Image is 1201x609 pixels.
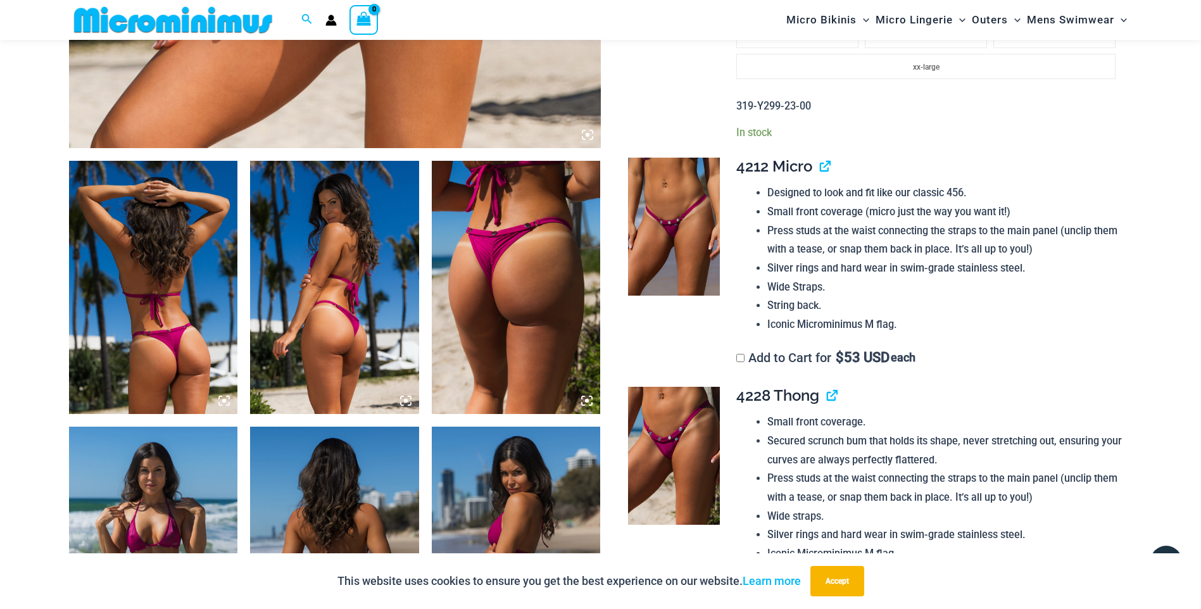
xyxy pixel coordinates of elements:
[337,572,801,591] p: This website uses cookies to ensure you get the best experience on our website.
[876,4,953,36] span: Micro Lingerie
[628,158,720,296] img: Tight Rope Pink 319 4212 Micro
[1114,4,1127,36] span: Menu Toggle
[810,566,864,596] button: Accept
[767,413,1122,432] li: Small front coverage.
[767,259,1122,278] li: Silver rings and hard wear in swim-grade stainless steel.
[781,2,1133,38] nav: Site Navigation
[736,386,819,405] span: 4228 Thong
[767,203,1122,222] li: Small front coverage (micro just the way you want it!)
[918,32,934,41] span: large
[325,15,337,26] a: Account icon link
[69,161,238,414] img: Tight Rope Pink 319 Top 4228 Thong
[767,184,1122,203] li: Designed to look and fit like our classic 456.
[872,4,969,36] a: Micro LingerieMenu ToggleMenu Toggle
[1024,4,1130,36] a: Mens SwimwearMenu ToggleMenu Toggle
[301,12,313,28] a: Search icon link
[767,525,1122,544] li: Silver rings and hard wear in swim-grade stainless steel.
[767,507,1122,526] li: Wide straps.
[736,97,1122,116] p: 319-Y299-23-00
[913,63,940,72] span: xx-large
[767,315,1122,334] li: Iconic Microminimus M flag.
[767,278,1122,297] li: Wide Straps.
[628,387,720,525] img: Tight Rope Pink 4228 Thong
[836,349,844,365] span: $
[69,6,277,34] img: MM SHOP LOGO FLAT
[432,161,601,414] img: Tight Rope Pink 4228 Thong
[736,157,812,175] span: 4212 Micro
[1027,4,1114,36] span: Mens Swimwear
[836,351,890,364] span: 53 USD
[972,4,1008,36] span: Outers
[736,126,1122,139] p: In stock
[891,351,915,364] span: each
[1043,32,1066,41] span: x-large
[743,574,801,587] a: Learn more
[784,32,811,41] span: medium
[786,4,857,36] span: Micro Bikinis
[736,54,1116,79] li: xx-large
[349,5,379,34] a: View Shopping Cart, empty
[1008,4,1021,36] span: Menu Toggle
[767,222,1122,259] li: Press studs at the waist connecting the straps to the main panel (unclip them with a tease, or sn...
[767,469,1122,506] li: Press studs at the waist connecting the straps to the main panel (unclip them with a tease, or sn...
[953,4,965,36] span: Menu Toggle
[767,432,1122,469] li: Secured scrunch bum that holds its shape, never stretching out, ensuring your curves are always p...
[736,354,745,362] input: Add to Cart for$53 USD each
[767,544,1122,563] li: Iconic Microminimus M flag.
[969,4,1024,36] a: OutersMenu ToggleMenu Toggle
[857,4,869,36] span: Menu Toggle
[250,161,419,414] img: Tight Rope Pink 319 Top 4228 Thong
[767,296,1122,315] li: String back.
[783,4,872,36] a: Micro BikinisMenu ToggleMenu Toggle
[736,350,915,365] label: Add to Cart for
